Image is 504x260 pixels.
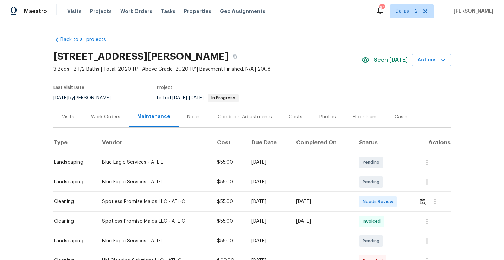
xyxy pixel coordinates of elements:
[172,96,187,100] span: [DATE]
[251,159,285,166] div: [DATE]
[217,159,241,166] div: $55.00
[379,4,384,11] div: 64
[396,8,418,15] span: Dallas + 2
[172,96,204,100] span: -
[363,159,382,166] span: Pending
[120,8,152,15] span: Work Orders
[102,218,205,225] div: Spotless Promise Maids LLC - ATL-C
[353,133,413,152] th: Status
[251,218,285,225] div: [DATE]
[296,218,348,225] div: [DATE]
[217,198,241,205] div: $55.00
[67,8,82,15] span: Visits
[161,9,176,14] span: Tasks
[53,53,229,60] h2: [STREET_ADDRESS][PERSON_NAME]
[246,133,291,152] th: Due Date
[363,178,382,186] span: Pending
[363,238,382,245] span: Pending
[157,96,239,100] span: Listed
[218,113,272,121] div: Condition Adjustments
[54,159,91,166] div: Landscaping
[363,198,396,205] span: Needs Review
[211,133,246,152] th: Cost
[91,113,120,121] div: Work Orders
[184,8,211,15] span: Properties
[53,94,119,102] div: by [PERSON_NAME]
[102,178,205,186] div: Blue Eagle Services - ATL-L
[395,113,409,121] div: Cases
[209,96,238,100] span: In Progress
[417,56,445,65] span: Actions
[96,133,211,152] th: Vendor
[102,198,205,205] div: Spotless Promise Maids LLC - ATL-C
[189,96,204,100] span: [DATE]
[251,238,285,245] div: [DATE]
[413,133,451,152] th: Actions
[217,218,241,225] div: $55.00
[53,36,121,43] a: Back to all projects
[90,8,112,15] span: Projects
[54,198,91,205] div: Cleaning
[137,113,170,120] div: Maintenance
[157,85,172,90] span: Project
[420,198,426,205] img: Review Icon
[229,50,241,63] button: Copy Address
[451,8,493,15] span: [PERSON_NAME]
[53,66,361,73] span: 3 Beds | 2 1/2 Baths | Total: 2020 ft² | Above Grade: 2020 ft² | Basement Finished: N/A | 2008
[419,193,427,210] button: Review Icon
[291,133,353,152] th: Completed On
[102,159,205,166] div: Blue Eagle Services - ATL-L
[217,178,241,186] div: $55.00
[363,218,383,225] span: Invoiced
[412,54,451,67] button: Actions
[24,8,47,15] span: Maestro
[54,238,91,245] div: Landscaping
[53,133,97,152] th: Type
[54,178,91,186] div: Landscaping
[54,218,91,225] div: Cleaning
[217,238,241,245] div: $55.00
[374,57,408,64] span: Seen [DATE]
[251,198,285,205] div: [DATE]
[187,113,201,121] div: Notes
[319,113,336,121] div: Photos
[53,85,84,90] span: Last Visit Date
[289,113,302,121] div: Costs
[220,8,266,15] span: Geo Assignments
[251,178,285,186] div: [DATE]
[53,96,68,100] span: [DATE]
[296,198,348,205] div: [DATE]
[102,238,205,245] div: Blue Eagle Services - ATL-L
[353,113,378,121] div: Floor Plans
[62,113,74,121] div: Visits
